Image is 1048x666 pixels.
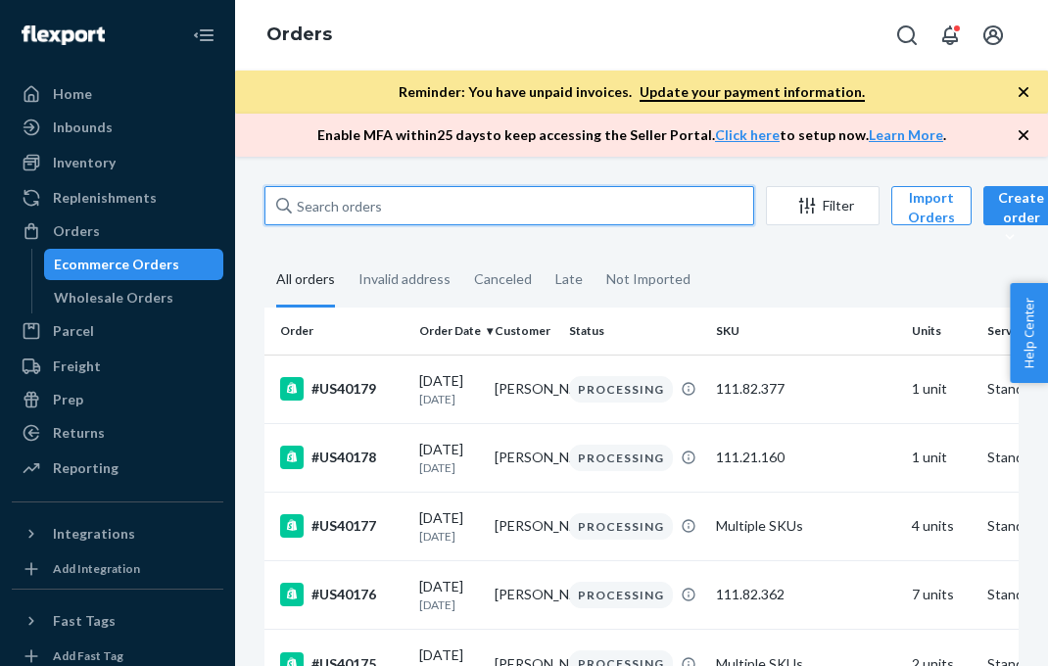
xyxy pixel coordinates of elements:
div: Returns [53,423,105,443]
button: Close Navigation [184,16,223,55]
button: Help Center [1010,283,1048,383]
div: 111.82.362 [716,585,896,604]
td: 7 units [904,560,979,629]
button: Filter [766,186,880,225]
a: Click here [715,126,780,143]
p: [DATE] [419,459,479,476]
div: #US40177 [280,514,404,538]
input: Search orders [264,186,754,225]
div: Add Fast Tag [53,647,123,664]
div: PROCESSING [569,376,673,403]
div: #US40178 [280,446,404,469]
a: Orders [266,24,332,45]
div: [DATE] [419,371,479,407]
button: Fast Tags [12,605,223,637]
th: Order [264,308,411,355]
th: Units [904,308,979,355]
td: 4 units [904,492,979,560]
div: Replenishments [53,188,157,208]
div: PROCESSING [569,445,673,471]
p: [DATE] [419,528,479,545]
td: [PERSON_NAME] [487,423,562,492]
button: Open Search Box [887,16,927,55]
div: Wholesale Orders [54,288,173,308]
div: Inventory [53,153,116,172]
div: 111.21.160 [716,448,896,467]
ol: breadcrumbs [251,7,348,64]
div: Invalid address [358,254,451,305]
p: Enable MFA within 25 days to keep accessing the Seller Portal. to setup now. . [317,125,946,145]
div: Customer [495,322,554,339]
a: Orders [12,215,223,247]
div: Integrations [53,524,135,544]
td: [PERSON_NAME] [487,355,562,423]
div: All orders [276,254,335,308]
div: Home [53,84,92,104]
div: Late [555,254,583,305]
div: [DATE] [419,440,479,476]
img: Flexport logo [22,25,105,45]
td: [PERSON_NAME] [487,492,562,560]
div: Orders [53,221,100,241]
button: Open account menu [974,16,1013,55]
th: Status [561,308,708,355]
a: Update your payment information. [640,83,865,102]
th: Order Date [411,308,487,355]
a: Freight [12,351,223,382]
a: Add Integration [12,557,223,581]
a: Ecommerce Orders [44,249,224,280]
button: Open notifications [930,16,970,55]
div: #US40176 [280,583,404,606]
a: Learn More [869,126,943,143]
a: Inbounds [12,112,223,143]
a: Returns [12,417,223,449]
a: Reporting [12,452,223,484]
div: 111.82.377 [716,379,896,399]
p: Reminder: You have unpaid invoices. [399,82,865,102]
td: 1 unit [904,355,979,423]
div: [DATE] [419,508,479,545]
div: PROCESSING [569,513,673,540]
div: PROCESSING [569,582,673,608]
div: Canceled [474,254,532,305]
div: Fast Tags [53,611,116,631]
td: [PERSON_NAME] [487,560,562,629]
td: 1 unit [904,423,979,492]
div: Not Imported [606,254,691,305]
div: Reporting [53,458,119,478]
a: Prep [12,384,223,415]
div: [DATE] [419,577,479,613]
a: Inventory [12,147,223,178]
div: Filter [767,196,879,215]
p: [DATE] [419,596,479,613]
div: Inbounds [53,118,113,137]
div: Create order [998,188,1044,247]
td: Multiple SKUs [708,492,904,560]
a: Parcel [12,315,223,347]
a: Home [12,78,223,110]
div: Parcel [53,321,94,341]
th: SKU [708,308,904,355]
div: Freight [53,357,101,376]
a: Replenishments [12,182,223,214]
div: Add Integration [53,560,140,577]
button: Integrations [12,518,223,549]
div: Ecommerce Orders [54,255,179,274]
div: #US40179 [280,377,404,401]
button: Import Orders [891,186,972,225]
p: [DATE] [419,391,479,407]
div: Prep [53,390,83,409]
a: Wholesale Orders [44,282,224,313]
